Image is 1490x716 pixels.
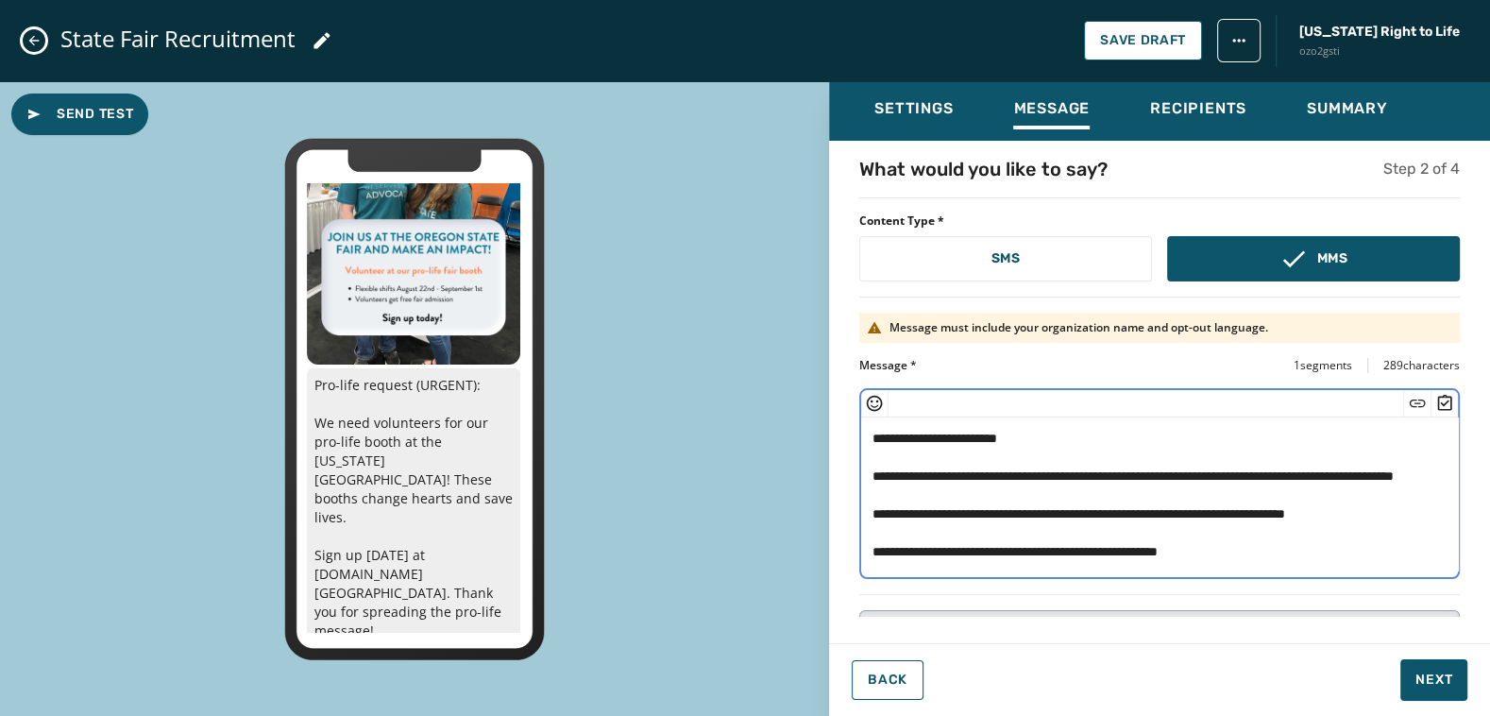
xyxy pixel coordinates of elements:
[1299,43,1460,60] span: ozo2gsti
[1084,21,1202,60] button: Save Draft
[1316,249,1347,268] p: MMS
[1400,659,1467,701] button: Next
[865,394,884,413] button: Insert Emoji
[852,660,923,700] button: Back
[1415,671,1452,690] span: Next
[1383,158,1460,180] h5: Step 2 of 4
[1299,23,1460,42] span: [US_STATE] Right to Life
[1294,358,1352,373] span: 1 segments
[889,320,1268,335] p: Message must include your organization name and opt-out language.
[1217,19,1261,62] button: broadcast action menu
[1292,90,1403,133] button: Summary
[998,90,1105,133] button: Message
[859,358,917,373] label: Message *
[307,98,520,366] img: 2025-08-07_204904_7642_phpU1UIJI-240x300-1400.png
[991,249,1020,268] p: SMS
[1307,99,1388,118] span: Summary
[1408,394,1427,413] button: Insert Short Link
[1100,33,1186,48] span: Save Draft
[859,213,1460,229] span: Content Type *
[1435,394,1454,413] button: Insert Survey
[874,99,953,118] span: Settings
[859,156,1108,182] h4: What would you like to say?
[1167,236,1460,281] button: MMS
[1383,358,1460,373] span: 289 characters
[1150,99,1246,118] span: Recipients
[868,673,907,688] span: Back
[1013,99,1090,118] span: Message
[859,236,1152,281] button: SMS
[1135,90,1261,133] button: Recipients
[859,90,968,133] button: Settings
